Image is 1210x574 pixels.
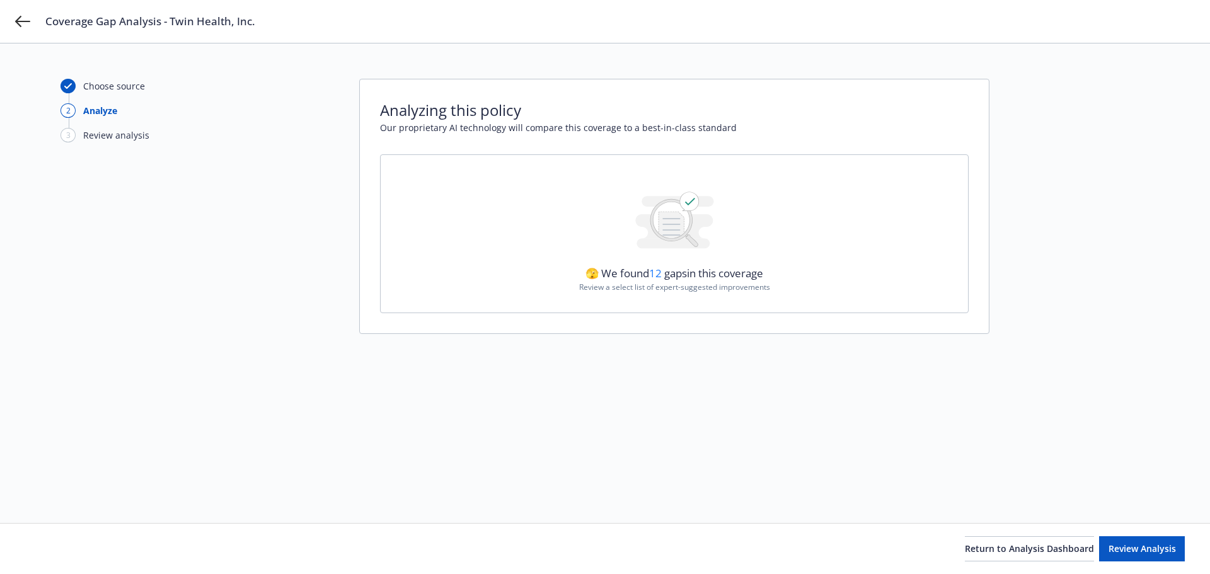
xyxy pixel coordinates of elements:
button: Return to Analysis Dashboard [965,536,1094,561]
span: 12 [649,266,662,280]
span: Analyzing this policy [380,100,969,121]
span: 🫣 We found gaps in this coverage [585,266,763,280]
div: 3 [60,128,76,142]
span: Review Analysis [1109,542,1176,554]
span: Return to Analysis Dashboard [965,542,1094,554]
div: Review analysis [83,129,149,142]
span: Review a select list of expert-suggested improvements [579,282,770,292]
span: Coverage Gap Analysis - Twin Health, Inc. [45,14,255,29]
div: Choose source [83,79,145,93]
div: 2 [60,103,76,118]
div: Analyze [83,104,117,117]
span: Our proprietary AI technology will compare this coverage to a best-in-class standard [380,121,969,134]
button: Review Analysis [1099,536,1185,561]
